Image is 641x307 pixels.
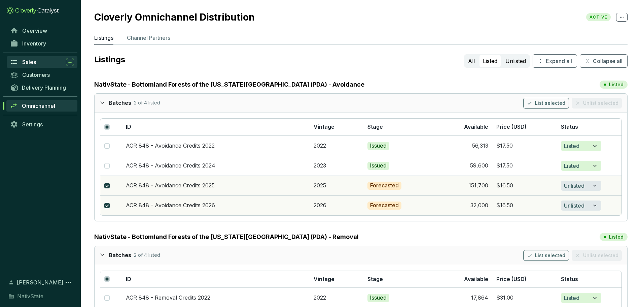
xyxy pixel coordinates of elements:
td: ACR 848 - Avoidance Credits 2026 [122,195,310,215]
td: ACR 848 - Avoidance Credits 2025 [122,176,310,195]
span: Unlisted [564,182,584,190]
section: $16.50 [496,202,553,209]
span: Inventory [22,40,46,47]
p: Channel Partners [127,34,170,42]
p: Listed [609,81,624,88]
th: ID [122,119,310,136]
span: ACTIVE [586,13,611,21]
span: Omnichannel [22,102,55,109]
td: 2022 [310,136,363,156]
p: Listings [94,34,113,42]
div: 59,600 [470,162,488,170]
th: Stage [363,271,428,288]
span: Available [464,123,488,130]
section: $16.50 [496,182,553,189]
a: NativState - Bottomland Forests of the [US_STATE][GEOGRAPHIC_DATA] (PDA) - Removal [94,232,359,242]
button: Collapse all [580,54,628,68]
p: Forecasted [370,182,399,189]
span: Price (USD) [496,276,527,282]
a: ACR 848 - Avoidance Credits 2022 [126,142,215,149]
span: Listed [564,294,579,302]
p: 2 of 4 listed [134,99,160,107]
p: Listed [609,234,624,240]
button: Listed [561,293,601,303]
span: Vintage [314,123,334,130]
span: List selected [535,252,565,259]
a: ACR 848 - Avoidance Credits 2024 [126,162,215,169]
p: Issued [370,294,387,302]
button: Listed [561,141,601,151]
p: Issued [370,142,387,150]
section: $31.00 [496,294,553,302]
span: Vintage [314,276,334,282]
h2: Cloverly Omnichannel Distribution [94,11,261,23]
span: expanded [100,100,105,105]
a: Inventory [7,38,77,49]
a: Settings [7,119,77,130]
a: ACR 848 - Avoidance Credits 2026 [126,202,215,209]
div: 17,864 [471,294,488,302]
a: Omnichannel [6,100,77,112]
th: Status [557,119,621,136]
span: ID [126,276,131,282]
th: Vintage [310,271,363,288]
span: expanded [100,252,105,257]
button: Unlisted [561,181,601,191]
span: Listed [564,142,579,150]
div: expanded [100,250,109,260]
span: Sales [22,59,36,65]
th: Vintage [310,119,363,136]
p: 2 of 4 listed [134,252,160,259]
span: List selected [535,100,565,106]
td: 2026 [310,195,363,215]
span: Stage [367,276,383,282]
p: Batches [109,252,131,259]
button: Listed [479,55,501,67]
span: Status [561,123,578,130]
span: Price (USD) [496,123,527,130]
p: Forecasted [370,202,399,209]
button: Unlisted [561,201,601,211]
th: Available [428,119,492,136]
div: 32,000 [470,202,488,209]
span: Unlisted [564,202,584,210]
span: Settings [22,121,43,128]
a: Delivery Planning [7,82,77,93]
button: Unlisted [502,55,529,67]
p: Batches [109,99,131,107]
span: Expand all [546,57,572,65]
td: ACR 848 - Avoidance Credits 2022 [122,136,310,156]
th: Available [428,271,492,288]
span: Overview [22,27,47,34]
a: ACR 848 - Removal Credits 2022 [126,294,210,301]
span: [PERSON_NAME] [17,278,63,286]
span: ID [126,123,131,130]
span: Status [561,276,578,282]
td: 2023 [310,156,363,176]
button: Listed [561,161,601,171]
button: All [465,55,478,67]
span: Customers [22,71,50,78]
a: NativState - Bottomland Forests of the [US_STATE][GEOGRAPHIC_DATA] (PDA) - Avoidance [94,80,364,89]
td: 2025 [310,176,363,195]
p: Listings [94,54,461,65]
p: Issued [370,162,387,170]
span: Delivery Planning [22,84,66,91]
a: Overview [7,25,77,36]
button: List selected [523,250,569,261]
span: NativState [17,292,43,300]
a: ACR 848 - Avoidance Credits 2025 [126,182,215,189]
span: Collapse all [593,57,622,65]
th: Stage [363,119,428,136]
button: List selected [523,98,569,109]
div: expanded [100,98,109,108]
section: $17.50 [496,142,553,150]
span: Available [464,276,488,282]
th: ID [122,271,310,288]
a: Sales [7,56,77,68]
button: Expand all [533,54,577,68]
div: 56,313 [472,142,488,150]
th: Status [557,271,621,288]
div: 151,700 [469,182,488,189]
a: Customers [7,69,77,81]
